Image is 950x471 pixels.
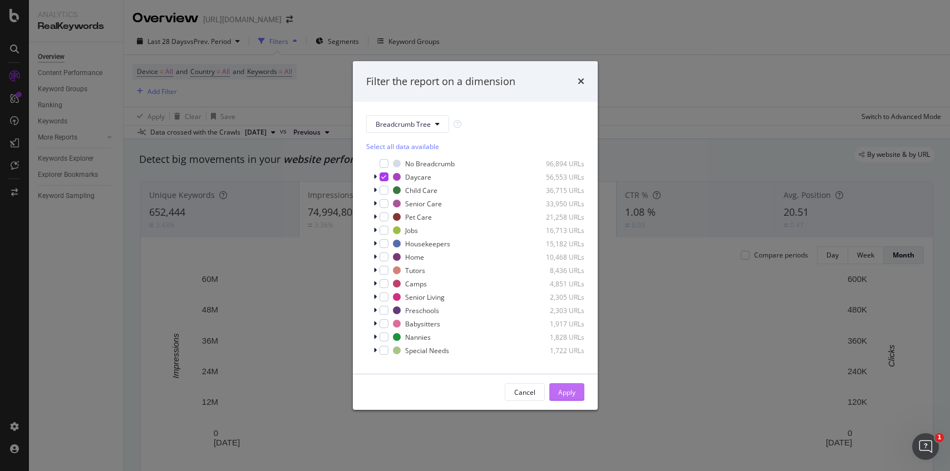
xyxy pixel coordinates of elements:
[578,75,584,89] div: times
[405,239,450,249] div: Housekeepers
[530,306,584,315] div: 2,303 URLs
[530,186,584,195] div: 36,715 URLs
[405,226,418,235] div: Jobs
[530,212,584,222] div: 21,258 URLs
[405,159,455,168] div: No Breadcrumb
[405,319,440,329] div: Babysitters
[935,433,944,442] span: 1
[366,75,515,89] div: Filter the report on a dimension
[530,266,584,275] div: 8,436 URLs
[530,172,584,182] div: 56,553 URLs
[366,142,584,151] div: Select all data available
[530,319,584,329] div: 1,917 URLs
[530,292,584,302] div: 2,305 URLs
[405,186,437,195] div: Child Care
[405,333,431,342] div: Nannies
[405,266,425,275] div: Tutors
[530,199,584,209] div: 33,950 URLs
[530,159,584,168] div: 96,894 URLs
[405,252,424,262] div: Home
[549,383,584,401] button: Apply
[376,120,431,129] span: Breadcrumb Tree
[558,388,575,397] div: Apply
[912,433,939,460] iframe: Intercom live chat
[405,172,431,182] div: Daycare
[405,346,449,355] div: Special Needs
[530,252,584,262] div: 10,468 URLs
[405,306,439,315] div: Preschools
[353,61,598,410] div: modal
[405,212,432,222] div: Pet Care
[530,279,584,289] div: 4,851 URLs
[514,388,535,397] div: Cancel
[530,346,584,355] div: 1,722 URLs
[405,279,427,289] div: Camps
[405,292,445,302] div: Senior Living
[530,226,584,235] div: 16,713 URLs
[405,199,442,209] div: Senior Care
[530,239,584,249] div: 15,182 URLs
[530,333,584,342] div: 1,828 URLs
[366,115,449,133] button: Breadcrumb Tree
[505,383,545,401] button: Cancel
